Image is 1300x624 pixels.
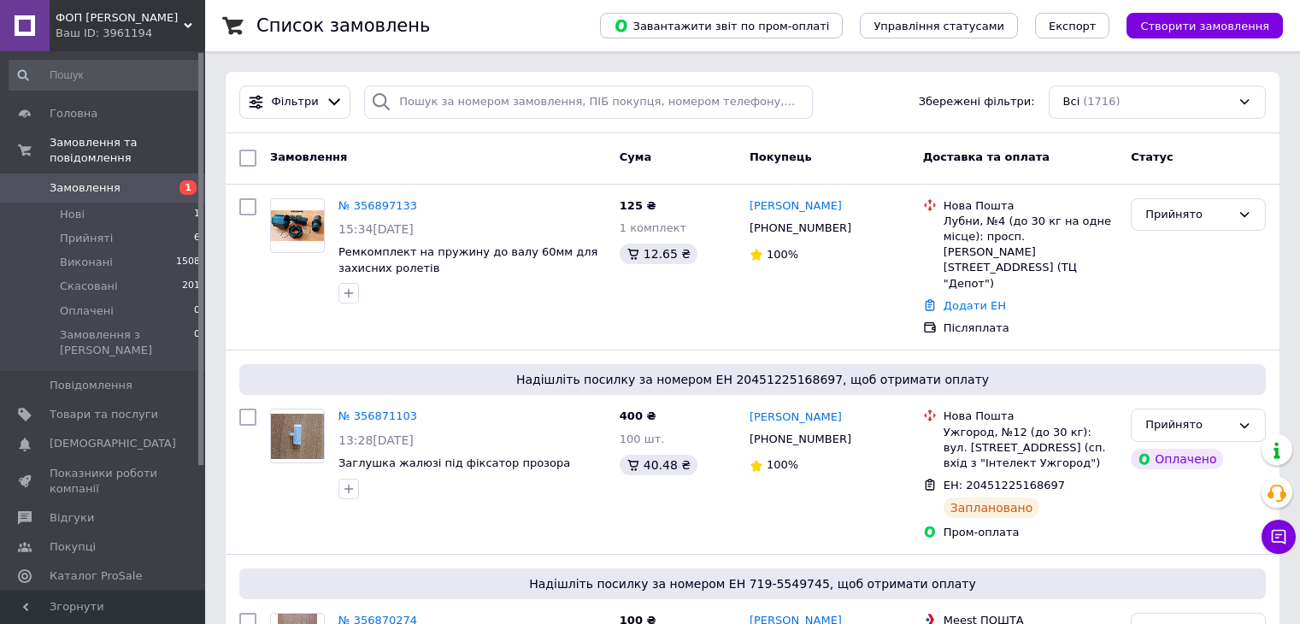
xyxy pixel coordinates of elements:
[860,13,1018,38] button: Управління статусами
[944,198,1117,214] div: Нова Пошта
[194,327,200,358] span: 0
[1126,13,1283,38] button: Створити замовлення
[246,371,1259,388] span: Надішліть посилку за номером ЕН 20451225168697, щоб отримати оплату
[620,455,697,475] div: 40.48 ₴
[50,568,142,584] span: Каталог ProSale
[56,26,205,41] div: Ваш ID: 3961194
[60,303,114,319] span: Оплачені
[194,207,200,222] span: 1
[60,255,113,270] span: Виконані
[60,231,113,246] span: Прийняті
[767,248,798,261] span: 100%
[338,222,414,236] span: 15:34[DATE]
[50,180,121,196] span: Замовлення
[338,433,414,447] span: 13:28[DATE]
[194,231,200,246] span: 6
[750,150,812,163] span: Покупець
[750,409,842,426] a: [PERSON_NAME]
[1262,520,1296,554] button: Чат з покупцем
[50,539,96,555] span: Покупці
[271,210,324,241] img: Фото товару
[1131,150,1174,163] span: Статус
[1049,20,1097,32] span: Експорт
[60,279,118,294] span: Скасовані
[338,456,570,469] a: Заглушка жалюзі під фіксатор прозора
[746,217,855,239] div: [PHONE_NUMBER]
[1109,19,1283,32] a: Створити замовлення
[176,255,200,270] span: 1508
[50,407,158,422] span: Товари та послуги
[50,106,97,121] span: Головна
[1063,94,1080,110] span: Всі
[944,525,1117,540] div: Пром-оплата
[944,479,1065,492] span: ЕН: 20451225168697
[620,199,656,212] span: 125 ₴
[944,409,1117,424] div: Нова Пошта
[60,327,194,358] span: Замовлення з [PERSON_NAME]
[182,279,200,294] span: 201
[50,510,94,526] span: Відгуки
[270,198,325,253] a: Фото товару
[270,409,325,463] a: Фото товару
[50,436,176,451] span: [DEMOGRAPHIC_DATA]
[50,378,132,393] span: Повідомлення
[179,180,197,195] span: 1
[1140,20,1269,32] span: Створити замовлення
[338,199,417,212] a: № 356897133
[256,15,430,36] h1: Список замовлень
[767,458,798,471] span: 100%
[620,409,656,422] span: 400 ₴
[1131,449,1223,469] div: Оплачено
[944,321,1117,336] div: Післяплата
[246,575,1259,592] span: Надішліть посилку за номером ЕН 719-5549745, щоб отримати оплату
[620,433,665,445] span: 100 шт.
[1083,95,1120,108] span: (1716)
[270,150,347,163] span: Замовлення
[364,85,813,119] input: Пошук за номером замовлення, ПІБ покупця, номером телефону, Email, номером накладної
[944,214,1117,291] div: Лубни, №4 (до 30 кг на одне місце): просп. [PERSON_NAME][STREET_ADDRESS] (ТЦ "Депот")
[746,428,855,450] div: [PHONE_NUMBER]
[620,244,697,264] div: 12.65 ₴
[750,198,842,215] a: [PERSON_NAME]
[919,94,1035,110] span: Збережені фільтри:
[944,497,1040,518] div: Заплановано
[1035,13,1110,38] button: Експорт
[271,414,324,459] img: Фото товару
[1145,206,1231,224] div: Прийнято
[272,94,319,110] span: Фільтри
[1145,416,1231,434] div: Прийнято
[194,303,200,319] span: 0
[614,18,829,33] span: Завантажити звіт по пром-оплаті
[60,207,85,222] span: Нові
[620,150,651,163] span: Cума
[944,425,1117,472] div: Ужгород, №12 (до 30 кг): вул. [STREET_ADDRESS] (сп. вхід з "Інтелект Ужгород")
[9,60,202,91] input: Пошук
[56,10,184,26] span: ФОП Рябовол О.С.
[874,20,1004,32] span: Управління статусами
[338,409,417,422] a: № 356871103
[923,150,1050,163] span: Доставка та оплата
[944,299,1006,312] a: Додати ЕН
[338,245,597,274] a: Ремкомплект на пружину до валу 60мм для захисних ролетів
[600,13,843,38] button: Завантажити звіт по пром-оплаті
[50,135,205,166] span: Замовлення та повідомлення
[50,466,158,497] span: Показники роботи компанії
[620,221,686,234] span: 1 комплект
